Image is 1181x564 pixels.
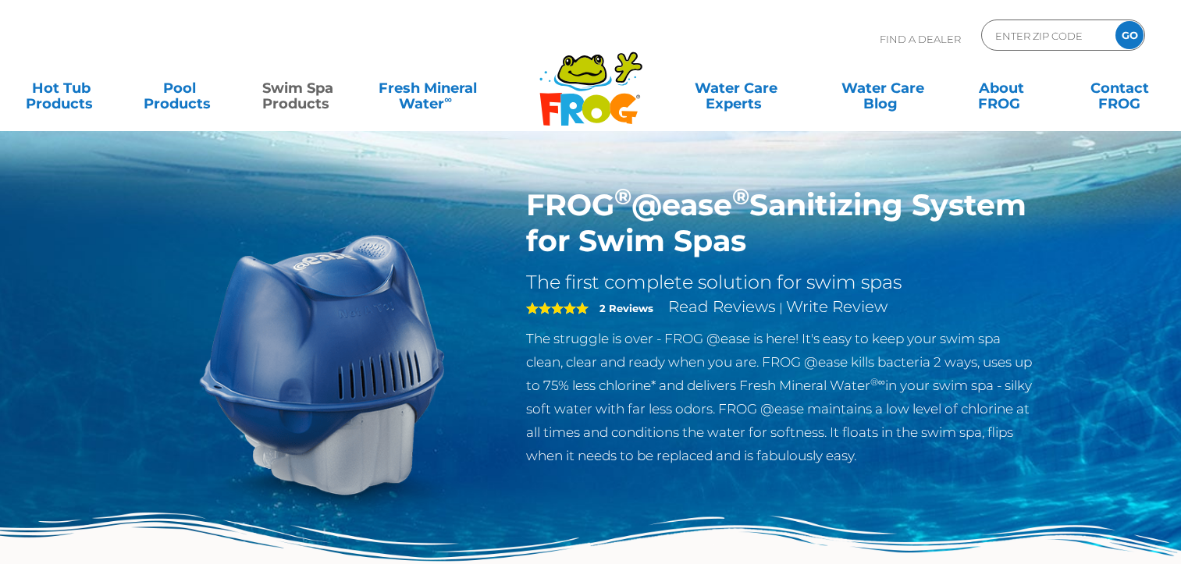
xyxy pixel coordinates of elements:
h2: The first complete solution for swim spas [526,271,1036,294]
a: Water CareBlog [837,73,929,104]
sup: ∞ [444,93,452,105]
a: AboutFROG [955,73,1048,104]
h1: FROG @ease Sanitizing System for Swim Spas [526,187,1036,259]
sup: ® [614,183,631,210]
span: | [779,300,783,315]
a: Write Review [786,297,888,316]
a: Hot TubProducts [16,73,108,104]
strong: 2 Reviews [599,302,653,314]
a: Fresh MineralWater∞ [371,73,486,104]
img: Frog Products Logo [531,31,651,126]
p: The struggle is over - FROG @ease is here! It's easy to keep your swim spa clean, clear and ready... [526,327,1036,467]
a: Swim SpaProducts [252,73,344,104]
img: ss-@ease-hero.png [146,187,503,544]
span: 5 [526,302,589,314]
sup: ® [732,183,749,210]
a: PoolProducts [134,73,226,104]
a: ContactFROG [1073,73,1165,104]
sup: ®∞ [870,376,885,388]
p: Find A Dealer [880,20,961,59]
a: Water CareExperts [661,73,810,104]
a: Read Reviews [668,297,776,316]
input: GO [1115,21,1144,49]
